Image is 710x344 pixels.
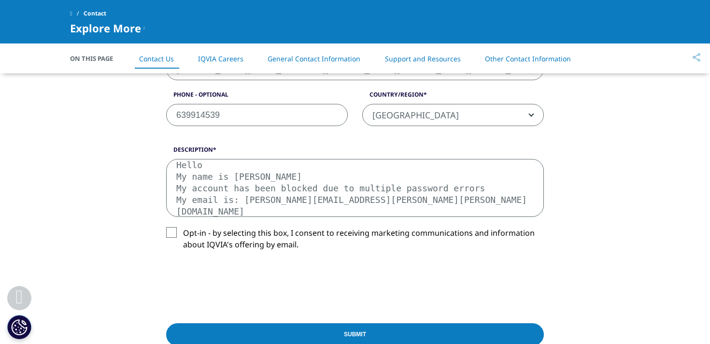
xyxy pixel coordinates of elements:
a: General Contact Information [268,54,360,63]
a: IQVIA Careers [198,54,243,63]
a: Other Contact Information [485,54,571,63]
button: Configuración de cookies [7,315,31,339]
iframe: reCAPTCHA [166,266,313,303]
span: Contact [84,5,106,22]
a: Contact Us [139,54,174,63]
label: Description [166,145,544,159]
span: Spain [362,104,544,126]
span: On This Page [70,54,123,63]
label: Phone - Optional [166,90,348,104]
label: Opt-in - by selecting this box, I consent to receiving marketing communications and information a... [166,227,544,256]
span: Explore More [70,22,141,34]
span: Spain [363,104,543,127]
label: Country/Region [362,90,544,104]
a: Support and Resources [385,54,461,63]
